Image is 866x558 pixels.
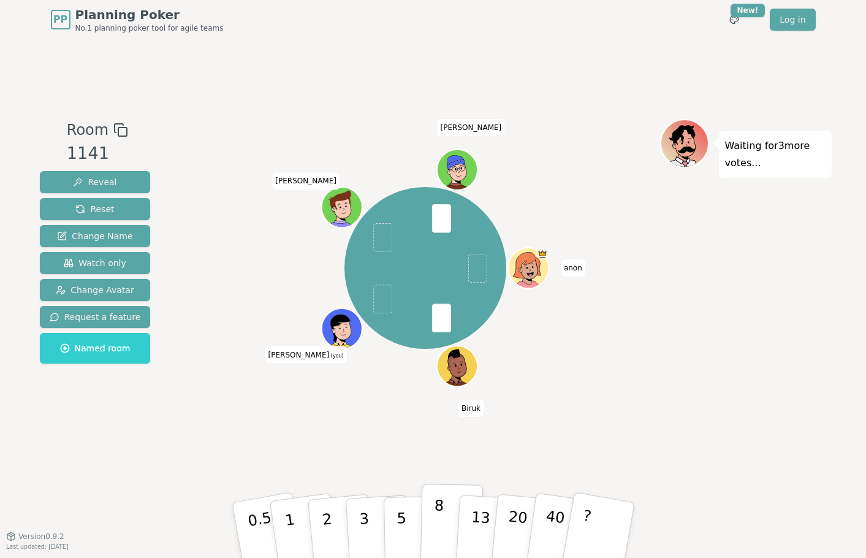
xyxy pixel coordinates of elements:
span: Click to change your name [458,400,484,417]
button: Reset [40,198,151,220]
span: Reset [75,203,114,215]
span: No.1 planning poker tool for agile teams [75,23,224,33]
span: Room [67,119,108,141]
span: anon is the host [537,249,548,259]
span: Planning Poker [75,6,224,23]
button: Version0.9.2 [6,532,64,541]
span: Version 0.9.2 [18,532,64,541]
button: Change Name [40,225,151,247]
button: Click to change your avatar [323,310,361,348]
div: 1141 [67,141,128,166]
a: PPPlanning PokerNo.1 planning poker tool for agile teams [51,6,224,33]
button: New! [723,9,745,31]
span: Click to change your name [438,119,505,136]
span: Reveal [73,176,116,188]
div: New! [731,4,765,17]
button: Watch only [40,252,151,274]
span: Change Name [57,230,132,242]
span: (you) [329,353,344,359]
button: Reveal [40,171,151,193]
span: Click to change your name [265,346,347,364]
span: Last updated: [DATE] [6,543,69,550]
span: Watch only [64,257,126,269]
button: Change Avatar [40,279,151,301]
span: Change Avatar [56,284,134,296]
span: Named room [60,342,131,354]
button: Request a feature [40,306,151,328]
a: Log in [770,9,815,31]
span: PP [53,12,67,27]
span: Request a feature [50,311,141,323]
span: Click to change your name [272,173,340,190]
button: Named room [40,333,151,364]
span: Click to change your name [561,259,585,277]
p: Waiting for 3 more votes... [725,137,826,172]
